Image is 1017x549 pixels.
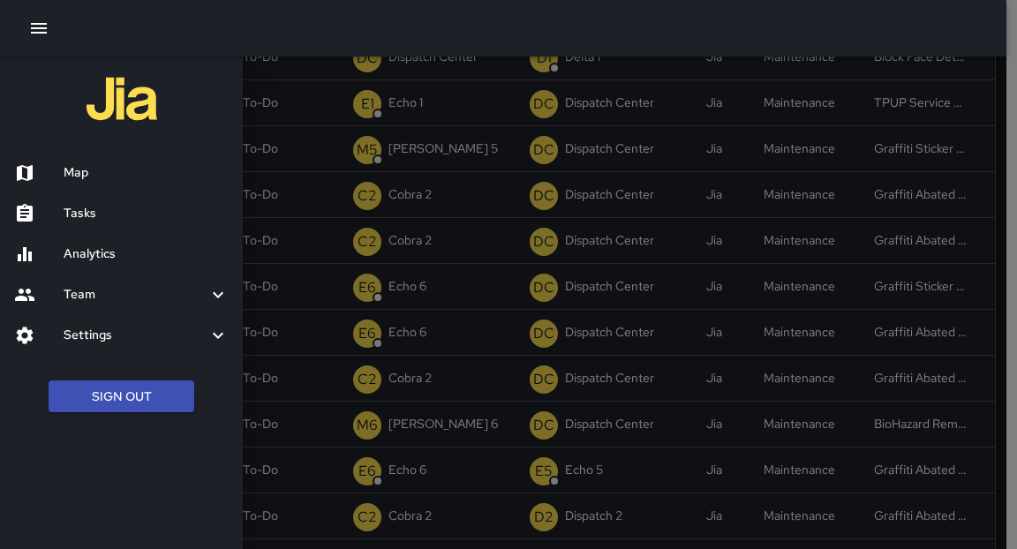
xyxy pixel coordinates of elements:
h6: Tasks [64,204,229,223]
img: jia-logo [87,64,157,134]
h6: Settings [64,326,207,345]
h6: Team [64,285,207,305]
h6: Analytics [64,244,229,264]
button: Sign Out [49,380,194,413]
h6: Map [64,163,229,183]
